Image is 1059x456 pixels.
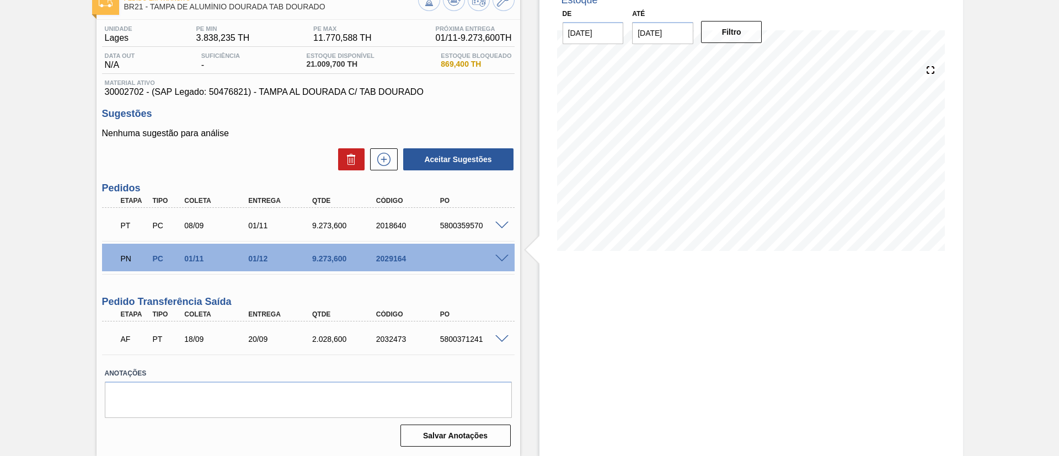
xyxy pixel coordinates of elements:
[105,25,132,32] span: Unidade
[437,310,509,318] div: PO
[118,246,151,271] div: Pedido em Negociação
[245,221,317,230] div: 01/11/2025
[309,221,381,230] div: 9.273,600
[563,22,624,44] input: dd/mm/yyyy
[437,335,509,344] div: 5800371241
[181,310,253,318] div: Coleta
[245,197,317,205] div: Entrega
[632,10,645,18] label: Até
[441,60,511,68] span: 869,400 TH
[149,335,183,344] div: Pedido de Transferência
[181,335,253,344] div: 18/09/2025
[403,148,514,170] button: Aceitar Sugestões
[373,310,445,318] div: Código
[398,147,515,171] div: Aceitar Sugestões
[441,52,511,59] span: Estoque Bloqueado
[309,310,381,318] div: Qtde
[102,128,515,138] p: Nenhuma sugestão para análise
[436,25,512,32] span: Próxima Entrega
[701,21,762,43] button: Filtro
[102,296,515,308] h3: Pedido Transferência Saída
[105,52,135,59] span: Data out
[309,254,381,263] div: 9.273,600
[245,254,317,263] div: 01/12/2025
[201,52,240,59] span: Suficiência
[309,335,381,344] div: 2.028,600
[437,197,509,205] div: PO
[102,108,515,120] h3: Sugestões
[149,310,183,318] div: Tipo
[149,197,183,205] div: Tipo
[563,10,572,18] label: De
[436,33,512,43] span: 01/11 - 9.273,600 TH
[181,221,253,230] div: 08/09/2025
[196,33,250,43] span: 3.838,235 TH
[199,52,243,70] div: -
[365,148,398,170] div: Nova sugestão
[102,183,515,194] h3: Pedidos
[118,310,151,318] div: Etapa
[309,197,381,205] div: Qtde
[105,366,512,382] label: Anotações
[373,197,445,205] div: Código
[118,197,151,205] div: Etapa
[632,22,693,44] input: dd/mm/yyyy
[121,221,148,230] p: PT
[124,3,418,11] span: BR21 - TAMPA DE ALUMÍNIO DOURADA TAB DOURADO
[307,52,375,59] span: Estoque Disponível
[118,213,151,238] div: Pedido em Trânsito
[121,254,148,263] p: PN
[373,254,445,263] div: 2029164
[373,335,445,344] div: 2032473
[118,327,151,351] div: Aguardando Faturamento
[437,221,509,230] div: 5800359570
[149,221,183,230] div: Pedido de Compra
[333,148,365,170] div: Excluir Sugestões
[307,60,375,68] span: 21.009,700 TH
[400,425,511,447] button: Salvar Anotações
[313,33,372,43] span: 11.770,588 TH
[245,310,317,318] div: Entrega
[121,335,148,344] p: AF
[373,221,445,230] div: 2018640
[245,335,317,344] div: 20/09/2025
[181,197,253,205] div: Coleta
[196,25,250,32] span: PE MIN
[181,254,253,263] div: 01/11/2025
[102,52,138,70] div: N/A
[149,254,183,263] div: Pedido de Compra
[313,25,372,32] span: PE MAX
[105,33,132,43] span: Lages
[105,87,512,97] span: 30002702 - (SAP Legado: 50476821) - TAMPA AL DOURADA C/ TAB DOURADO
[105,79,512,86] span: Material ativo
